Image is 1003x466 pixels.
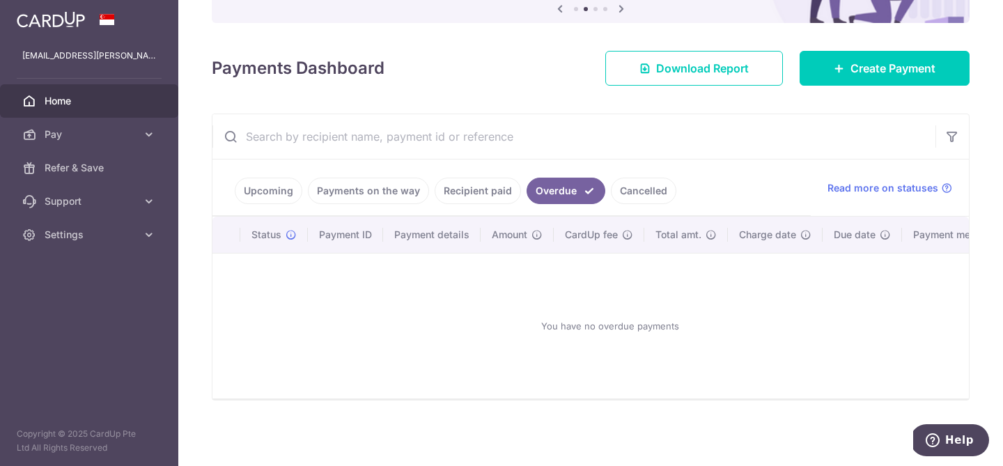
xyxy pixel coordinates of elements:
[611,178,676,204] a: Cancelled
[834,228,876,242] span: Due date
[383,217,481,253] th: Payment details
[850,60,935,77] span: Create Payment
[565,228,618,242] span: CardUp fee
[913,424,989,459] iframe: Opens a widget where you can find more information
[45,194,137,208] span: Support
[655,228,701,242] span: Total amt.
[827,181,952,195] a: Read more on statuses
[17,11,85,28] img: CardUp
[212,114,935,159] input: Search by recipient name, payment id or reference
[45,127,137,141] span: Pay
[527,178,605,204] a: Overdue
[827,181,938,195] span: Read more on statuses
[492,228,527,242] span: Amount
[739,228,796,242] span: Charge date
[229,265,991,387] div: You have no overdue payments
[22,49,156,63] p: [EMAIL_ADDRESS][PERSON_NAME][DOMAIN_NAME]
[308,178,429,204] a: Payments on the way
[800,51,970,86] a: Create Payment
[308,217,383,253] th: Payment ID
[212,56,384,81] h4: Payments Dashboard
[605,51,783,86] a: Download Report
[235,178,302,204] a: Upcoming
[435,178,521,204] a: Recipient paid
[656,60,749,77] span: Download Report
[45,228,137,242] span: Settings
[45,161,137,175] span: Refer & Save
[251,228,281,242] span: Status
[45,94,137,108] span: Home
